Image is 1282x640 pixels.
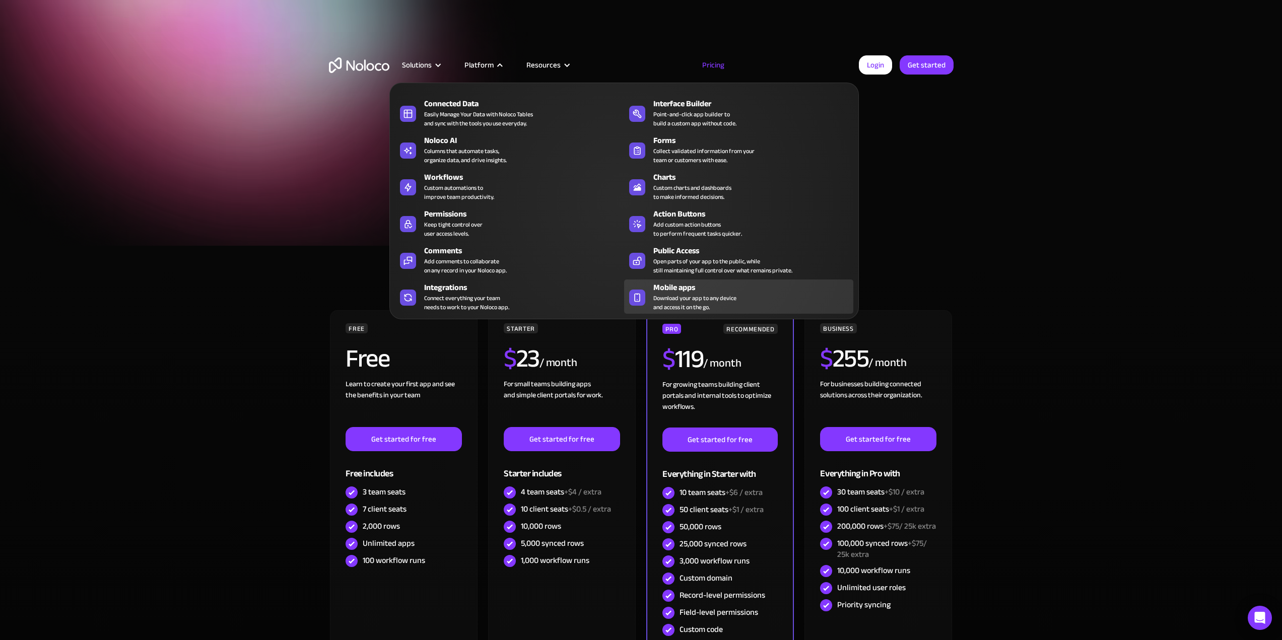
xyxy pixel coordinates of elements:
div: Platform [464,58,494,72]
div: / month [703,355,741,372]
span: +$4 / extra [564,484,601,500]
div: Custom domain [680,573,732,584]
div: Mobile apps [653,281,858,294]
a: home [329,57,389,73]
span: +$75/ 25k extra [884,519,936,534]
div: Free includes [346,451,461,484]
div: STARTER [504,323,537,333]
a: WorkflowsCustom automations toimprove team productivity. [395,169,624,203]
div: 3 team seats [363,486,406,497]
div: Learn to create your first app and see the benefits in your team ‍ [346,379,461,427]
nav: Platform [389,68,859,319]
a: Action ButtonsAdd custom action buttonsto perform frequent tasks quicker. [624,206,853,240]
div: Noloco AI [424,134,629,147]
div: Charts [653,171,858,183]
div: Priority syncing [837,599,891,610]
div: Collect validated information from your team or customers with ease. [653,147,755,165]
div: 50,000 rows [680,521,721,532]
a: Get started for free [504,427,620,451]
div: Keep tight control over user access levels. [424,220,483,238]
div: Platform [452,58,514,72]
div: Permissions [424,208,629,220]
div: Connect everything your team needs to work to your Noloco app. [424,294,509,312]
div: Easily Manage Your Data with Noloco Tables and sync with the tools you use everyday. [424,110,533,128]
div: Everything in Starter with [662,452,777,484]
span: +$1 / extra [889,502,924,517]
div: Field-level permissions [680,607,758,618]
div: Workflows [424,171,629,183]
div: 100 client seats [837,504,924,515]
div: 1,000 workflow runs [521,555,589,566]
div: 25,000 synced rows [680,538,747,549]
span: +$0.5 / extra [568,502,611,517]
h2: 255 [820,346,868,371]
a: Connected DataEasily Manage Your Data with Noloco Tablesand sync with the tools you use everyday. [395,96,624,130]
div: Interface Builder [653,98,858,110]
a: Get started for free [662,428,777,452]
a: Get started for free [346,427,461,451]
div: Open parts of your app to the public, while still maintaining full control over what remains priv... [653,257,792,275]
span: $ [504,335,516,382]
div: Solutions [402,58,432,72]
div: FREE [346,323,368,333]
div: 2,000 rows [363,521,400,532]
div: / month [539,355,577,371]
div: Custom code [680,624,723,635]
div: 10,000 rows [521,521,561,532]
div: 10 client seats [521,504,611,515]
div: Action Buttons [653,208,858,220]
div: Record-level permissions [680,590,765,601]
a: Noloco AIColumns that automate tasks,organize data, and drive insights. [395,132,624,167]
div: 5,000 synced rows [521,538,584,549]
a: ChartsCustom charts and dashboardsto make informed decisions. [624,169,853,203]
div: 10,000 workflow runs [837,565,910,576]
div: Add custom action buttons to perform frequent tasks quicker. [653,220,742,238]
div: Point-and-click app builder to build a custom app without code. [653,110,736,128]
div: 10 team seats [680,487,763,498]
div: Open Intercom Messenger [1248,606,1272,630]
a: FormsCollect validated information from yourteam or customers with ease. [624,132,853,167]
div: Integrations [424,281,629,294]
a: Login [859,55,892,75]
div: / month [868,355,906,371]
h2: 119 [662,346,703,372]
span: +$6 / extra [725,485,763,500]
div: 4 team seats [521,486,601,497]
h1: A plan for organizations of all sizes [329,106,954,136]
div: For growing teams building client portals and internal tools to optimize workflows. [662,379,777,428]
a: Mobile appsDownload your app to any deviceand access it on the go. [624,279,853,314]
div: BUSINESS [820,323,856,333]
span: +$1 / extra [728,502,764,517]
div: 50 client seats [680,504,764,515]
div: Comments [424,245,629,257]
div: PRO [662,324,681,334]
div: Unlimited user roles [837,582,906,593]
span: +$10 / extra [885,484,924,500]
div: Custom automations to improve team productivity. [424,183,494,201]
span: $ [820,335,833,382]
div: Resources [514,58,581,72]
h2: 23 [504,346,539,371]
span: $ [662,335,675,383]
div: Add comments to collaborate on any record in your Noloco app. [424,257,507,275]
div: For small teams building apps and simple client portals for work. ‍ [504,379,620,427]
div: Public Access [653,245,858,257]
a: Get started for free [820,427,936,451]
div: Resources [526,58,561,72]
div: Unlimited apps [363,538,415,549]
div: For businesses building connected solutions across their organization. ‍ [820,379,936,427]
div: Connected Data [424,98,629,110]
a: Get started [900,55,954,75]
a: Interface BuilderPoint-and-click app builder tobuild a custom app without code. [624,96,853,130]
span: Download your app to any device and access it on the go. [653,294,736,312]
div: 30 team seats [837,486,924,497]
div: 100 workflow runs [363,555,425,566]
div: RECOMMENDED [723,324,777,334]
div: Starter includes [504,451,620,484]
div: Solutions [389,58,452,72]
div: Custom charts and dashboards to make informed decisions. [653,183,731,201]
a: Public AccessOpen parts of your app to the public, whilestill maintaining full control over what ... [624,243,853,277]
div: 100,000 synced rows [837,538,936,560]
div: 200,000 rows [837,521,936,532]
a: PermissionsKeep tight control overuser access levels. [395,206,624,240]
